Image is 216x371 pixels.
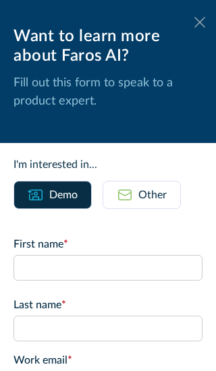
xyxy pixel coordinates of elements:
div: Want to learn more about Faros AI? [13,27,202,66]
label: Work email [13,352,202,368]
div: Other [138,187,167,203]
div: Demo [49,187,78,203]
p: Fill out this form to speak to a product expert. [13,74,202,111]
div: I'm interested in... [13,156,202,173]
label: First name [13,236,202,252]
label: Last name [13,297,202,313]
